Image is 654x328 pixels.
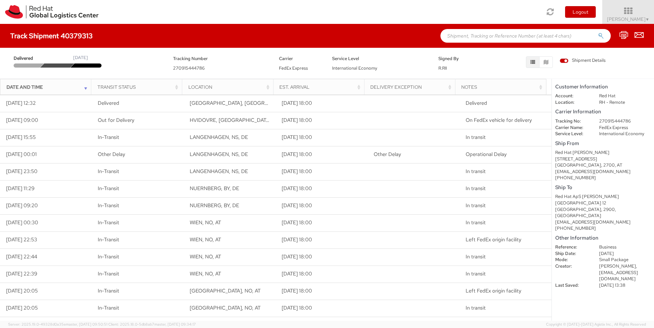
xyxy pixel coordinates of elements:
span: Delivered [14,55,43,62]
dt: Tracking No: [550,118,594,125]
span: In-Transit [98,219,119,226]
span: In-Transit [98,287,119,294]
span: Delivered [98,100,119,106]
div: Delivery Exception [370,84,453,90]
div: [GEOGRAPHIC_DATA] 12 [555,200,651,206]
dt: Account: [550,93,594,99]
span: In-Transit [98,202,119,209]
td: [DATE] 18:00 [276,129,368,146]
span: Copyright © [DATE]-[DATE] Agistix Inc., All Rights Reserved [546,322,646,327]
h5: Carrier Information [555,109,651,115]
span: International Economy [332,65,377,71]
span: master, [DATE] 09:34:17 [154,322,196,327]
span: Left FedEx origin facility [466,236,521,243]
td: [DATE] 18:00 [276,214,368,231]
span: LANGENHAGEN, NS, DE [190,134,248,141]
span: In transit [466,168,486,175]
td: [DATE] 18:00 [276,163,368,180]
dt: Reference: [550,244,594,251]
span: ▼ [645,17,650,22]
h5: Ship From [555,141,651,146]
span: In transit [466,219,486,226]
span: VIENNA, NO, AT [190,287,261,294]
div: Location [188,84,271,90]
div: [EMAIL_ADDRESS][DOMAIN_NAME] [555,169,651,175]
span: Client: 2025.18.0-5db8ab7 [108,322,196,327]
div: Est. Arrival [279,84,362,90]
h4: Track Shipment 40379313 [10,32,93,40]
span: Other Delay [98,151,125,158]
span: In-Transit [98,185,119,192]
div: Notes [461,84,544,90]
h5: Carrier [279,56,322,61]
span: In transit [466,304,486,311]
span: HVIDOVRE, DK [190,117,271,124]
h5: Other Information [555,235,651,241]
dt: Ship Date: [550,251,594,257]
span: VIENNA, NO, AT [190,304,261,311]
span: WIEN, NO, AT [190,236,221,243]
span: In transit [466,270,486,277]
dt: Creator: [550,263,594,270]
td: [DATE] 18:00 [276,95,368,112]
dt: Location: [550,99,594,106]
span: In transit [466,185,486,192]
span: WIEN, NO, AT [190,219,221,226]
td: [DATE] 18:00 [276,197,368,214]
span: Other Delay [374,151,401,158]
span: [PERSON_NAME], [599,263,637,269]
h5: Ship To [555,185,651,190]
span: In-Transit [98,134,119,141]
h5: Signed By [438,56,481,61]
span: In-Transit [98,270,119,277]
span: Shipment Details [560,57,606,64]
td: [DATE] 18:00 [276,266,368,283]
h5: Tracking Number [173,56,269,61]
label: Shipment Details [560,57,606,65]
span: On FedEx vehicle for delivery [466,117,532,124]
span: Left FedEx origin facility [466,287,521,294]
div: [DATE] [73,55,88,61]
span: Operational Delay [466,151,507,158]
td: [DATE] 18:00 [276,146,368,163]
img: rh-logistics-00dfa346123c4ec078e1.svg [5,5,98,19]
input: Shipment, Tracking or Reference Number (at least 4 chars) [440,29,611,43]
dt: Last Saved: [550,282,594,289]
span: LANGENHAGEN, NS, DE [190,151,248,158]
dt: Service Level: [550,131,594,137]
td: [DATE] 18:00 [276,112,368,129]
span: WIEN, NO, AT [190,270,221,277]
div: Date and Time [6,84,89,90]
td: [DATE] 18:00 [276,180,368,197]
div: [STREET_ADDRESS] [555,156,651,162]
span: In-Transit [98,253,119,260]
td: [DATE] 18:00 [276,300,368,317]
span: In-Transit [98,168,119,175]
span: Server: 2025.19.0-49328d0a35e [8,322,107,327]
div: Transit Status [97,84,180,90]
td: [DATE] 18:00 [276,283,368,300]
span: R.RII [438,65,447,71]
span: [PERSON_NAME] [607,16,650,22]
div: [PHONE_NUMBER] [555,175,651,181]
span: WIEN, NO, AT [190,253,221,260]
span: LANGENHAGEN, NS, DE [190,168,248,175]
div: [GEOGRAPHIC_DATA], 2900, [GEOGRAPHIC_DATA] [555,206,651,219]
div: Red Hat [PERSON_NAME] [555,149,651,156]
span: master, [DATE] 09:50:51 [66,322,107,327]
span: FedEx Express [279,65,308,71]
div: [GEOGRAPHIC_DATA], 2700, AT [555,162,651,169]
dt: Mode: [550,257,594,263]
span: In-Transit [98,236,119,243]
td: [DATE] 18:00 [276,231,368,248]
span: NUERNBERG, BY, DE [190,202,239,209]
span: 270915444786 [173,65,205,71]
td: [DATE] 18:00 [276,248,368,266]
span: In transit [466,134,486,141]
button: Logout [565,6,596,18]
h5: Customer Information [555,84,651,90]
span: Delivered [466,100,487,106]
h5: Service Level [332,56,428,61]
span: NUERNBERG, BY, DE [190,185,239,192]
span: Out for Delivery [98,117,134,124]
